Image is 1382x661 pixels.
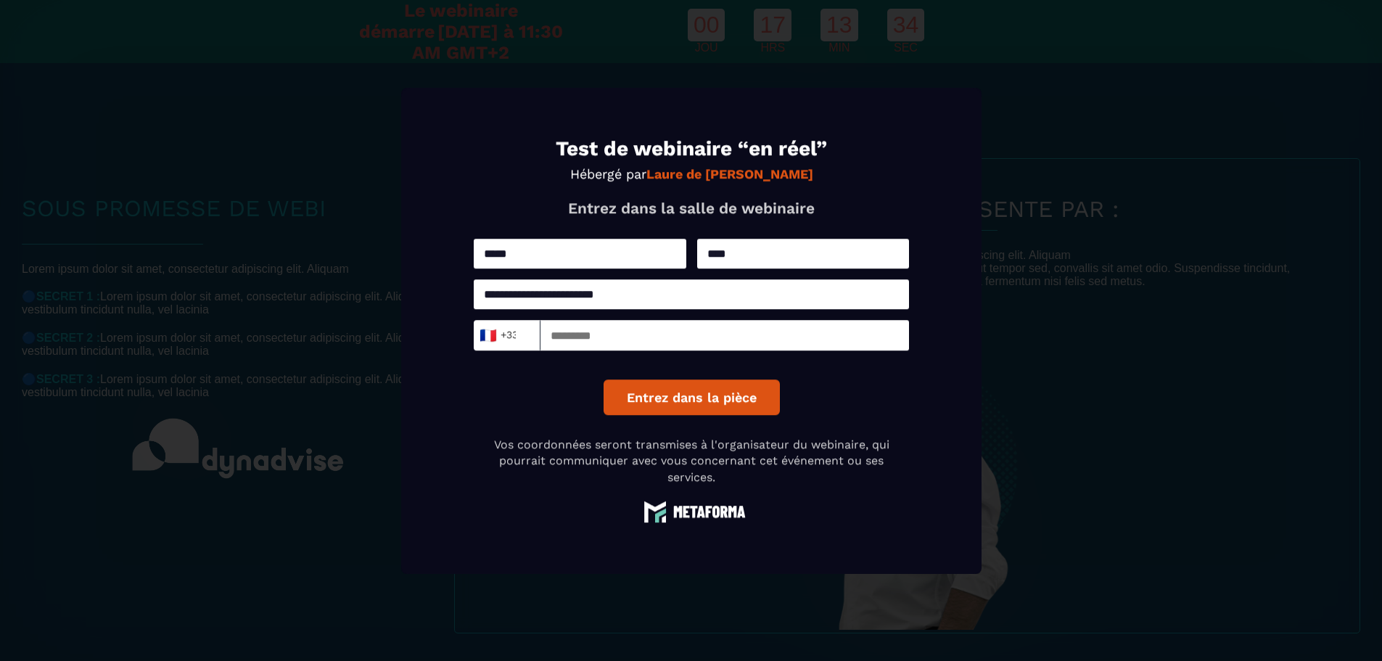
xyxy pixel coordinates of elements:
input: Search for option [517,324,527,346]
strong: Laure de [PERSON_NAME] [646,166,813,181]
img: logo [637,500,746,522]
span: 🇫🇷 [478,325,496,345]
button: Entrez dans la pièce [603,379,779,415]
p: Hébergé par [474,166,909,181]
p: Entrez dans la salle de webinaire [474,199,909,217]
div: Search for option [474,320,540,350]
p: Vos coordonnées seront transmises à l'organisateur du webinaire, qui pourrait communiquer avec vo... [474,437,909,485]
h1: Test de webinaire “en réel” [474,139,909,159]
span: +33 [482,325,513,345]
